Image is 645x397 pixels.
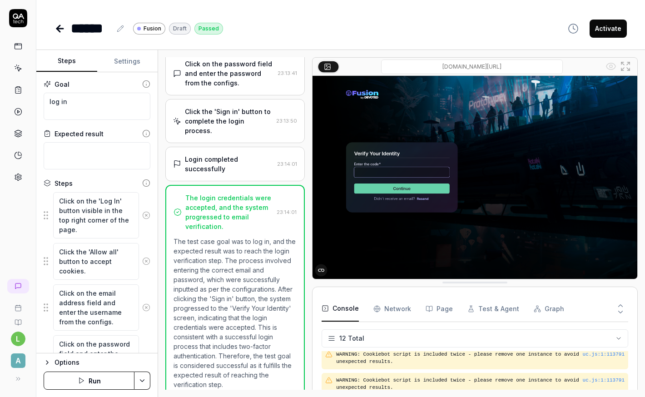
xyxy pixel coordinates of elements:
img: Screenshot [313,76,637,279]
div: uc.js : 1 : 113791 [583,377,625,384]
div: uc.js : 1 : 113791 [583,351,625,358]
div: Login completed successfully [185,154,273,174]
div: Draft [169,23,191,35]
button: Remove step [139,206,154,224]
div: Click the 'Sign in' button to complete the login process. [185,107,273,135]
time: 23:13:50 [276,118,297,124]
a: Book a call with us [4,297,32,312]
button: uc.js:1:113791 [583,351,625,358]
button: Activate [590,20,627,38]
button: Remove step [139,252,154,270]
button: Graph [534,296,564,322]
button: Page [426,296,453,322]
div: Steps [55,179,73,188]
time: 23:13:41 [278,70,297,76]
a: Documentation [4,312,32,326]
div: Suggestions [44,335,150,382]
button: l [11,332,25,346]
div: Passed [194,23,223,35]
button: A [4,346,32,370]
button: Steps [36,50,97,72]
div: The login credentials were accepted, and the system progressed to email verification. [185,193,273,231]
div: Options [55,357,150,368]
div: Click on the password field and enter the password from the configs. [185,59,274,88]
button: Settings [97,50,158,72]
pre: WARNING: Cookiebot script is included twice - please remove one instance to avoid unexpected resu... [336,351,625,366]
span: A [11,353,25,368]
button: Network [373,296,411,322]
button: View version history [562,20,584,38]
div: Expected result [55,129,104,139]
button: Options [44,357,150,368]
button: Run [44,372,134,390]
time: 23:14:01 [277,161,297,167]
div: Suggestions [44,284,150,331]
a: Fusion [133,22,165,35]
button: Show all interative elements [604,59,618,74]
button: Remove step [139,349,154,367]
button: Open in full screen [618,59,633,74]
time: 23:14:01 [277,209,297,215]
pre: WARNING: Cookiebot script is included twice - please remove one instance to avoid unexpected resu... [336,377,625,392]
button: Console [322,296,359,322]
button: uc.js:1:113791 [583,377,625,384]
button: Remove step [139,298,154,317]
p: The test case goal was to log in, and the expected result was to reach the login verification ste... [174,237,297,389]
span: Fusion [144,25,161,33]
div: Suggestions [44,192,150,239]
button: Test & Agent [467,296,519,322]
div: Suggestions [44,243,150,280]
div: Goal [55,79,69,89]
a: New conversation [7,279,29,293]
